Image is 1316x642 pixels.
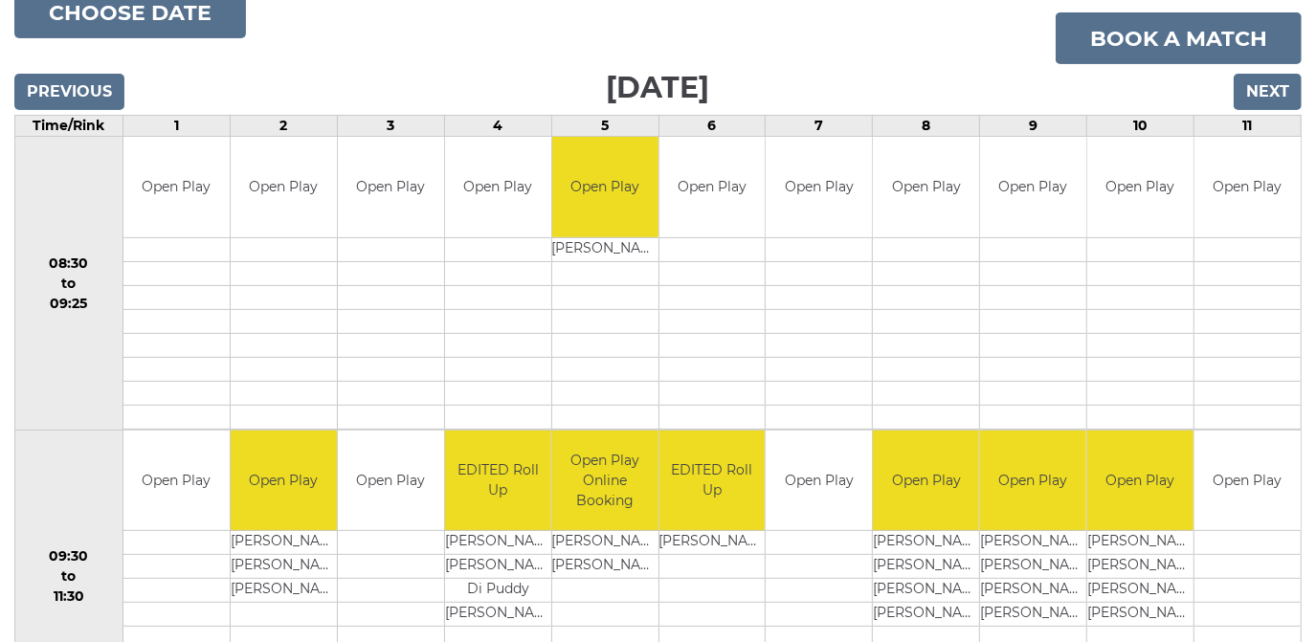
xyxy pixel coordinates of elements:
[231,137,337,237] td: Open Play
[1056,12,1302,64] a: Book a match
[552,531,658,555] td: [PERSON_NAME]
[659,137,766,237] td: Open Play
[873,116,980,137] td: 8
[873,531,979,555] td: [PERSON_NAME]
[338,431,444,531] td: Open Play
[873,431,979,531] td: Open Play
[337,116,444,137] td: 3
[15,116,123,137] td: Time/Rink
[14,74,124,110] input: Previous
[766,431,872,531] td: Open Play
[444,116,551,137] td: 4
[980,431,1086,531] td: Open Play
[552,237,658,261] td: [PERSON_NAME]
[659,431,766,531] td: EDITED Roll Up
[445,531,551,555] td: [PERSON_NAME]
[980,531,1086,555] td: [PERSON_NAME]
[873,137,979,237] td: Open Play
[1234,74,1302,110] input: Next
[231,431,337,531] td: Open Play
[552,555,658,579] td: [PERSON_NAME]
[123,431,230,531] td: Open Play
[980,137,1086,237] td: Open Play
[445,431,551,531] td: EDITED Roll Up
[1087,603,1193,627] td: [PERSON_NAME]
[1194,116,1302,137] td: 11
[231,531,337,555] td: [PERSON_NAME]
[659,531,766,555] td: [PERSON_NAME]
[552,137,658,237] td: Open Play
[980,555,1086,579] td: [PERSON_NAME]
[123,116,230,137] td: 1
[1087,579,1193,603] td: [PERSON_NAME]
[873,579,979,603] td: [PERSON_NAME]
[873,555,979,579] td: [PERSON_NAME]
[445,603,551,627] td: [PERSON_NAME]
[980,579,1086,603] td: [PERSON_NAME]
[766,137,872,237] td: Open Play
[1087,116,1194,137] td: 10
[445,555,551,579] td: [PERSON_NAME]
[230,116,337,137] td: 2
[1087,555,1193,579] td: [PERSON_NAME]
[231,555,337,579] td: [PERSON_NAME]
[1087,531,1193,555] td: [PERSON_NAME]
[1194,431,1301,531] td: Open Play
[445,137,551,237] td: Open Play
[1087,431,1193,531] td: Open Play
[980,603,1086,627] td: [PERSON_NAME]
[338,137,444,237] td: Open Play
[1194,137,1301,237] td: Open Play
[123,137,230,237] td: Open Play
[231,579,337,603] td: [PERSON_NAME]
[658,116,766,137] td: 6
[551,116,658,137] td: 5
[980,116,1087,137] td: 9
[15,137,123,431] td: 08:30 to 09:25
[1087,137,1193,237] td: Open Play
[873,603,979,627] td: [PERSON_NAME]
[552,431,658,531] td: Open Play Online Booking
[766,116,873,137] td: 7
[445,579,551,603] td: Di Puddy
